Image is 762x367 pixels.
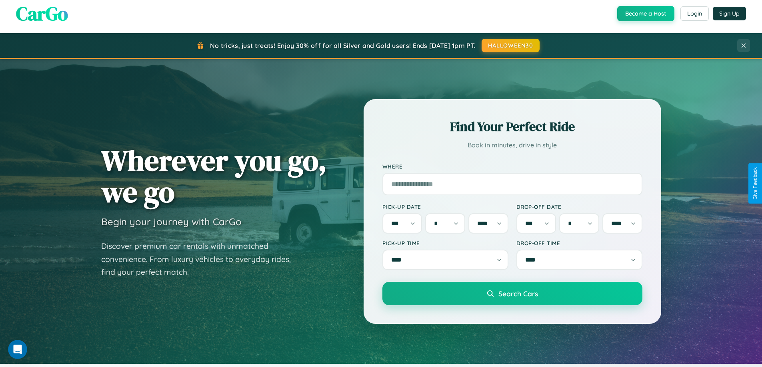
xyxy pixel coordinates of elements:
button: Login [680,6,709,21]
button: Search Cars [382,282,642,305]
h1: Wherever you go, we go [101,145,327,208]
button: Sign Up [713,7,746,20]
label: Pick-up Date [382,203,508,210]
button: Become a Host [617,6,674,21]
iframe: Intercom live chat [8,340,27,359]
label: Drop-off Time [516,240,642,246]
label: Drop-off Date [516,203,642,210]
label: Where [382,163,642,170]
div: Give Feedback [752,167,758,200]
span: Search Cars [498,289,538,298]
p: Book in minutes, drive in style [382,139,642,151]
h3: Begin your journey with CarGo [101,216,242,228]
button: HALLOWEEN30 [482,39,540,52]
h2: Find Your Perfect Ride [382,118,642,135]
span: CarGo [16,0,68,27]
label: Pick-up Time [382,240,508,246]
p: Discover premium car rentals with unmatched convenience. From luxury vehicles to everyday rides, ... [101,240,301,279]
span: No tricks, just treats! Enjoy 30% off for all Silver and Gold users! Ends [DATE] 1pm PT. [210,42,476,50]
